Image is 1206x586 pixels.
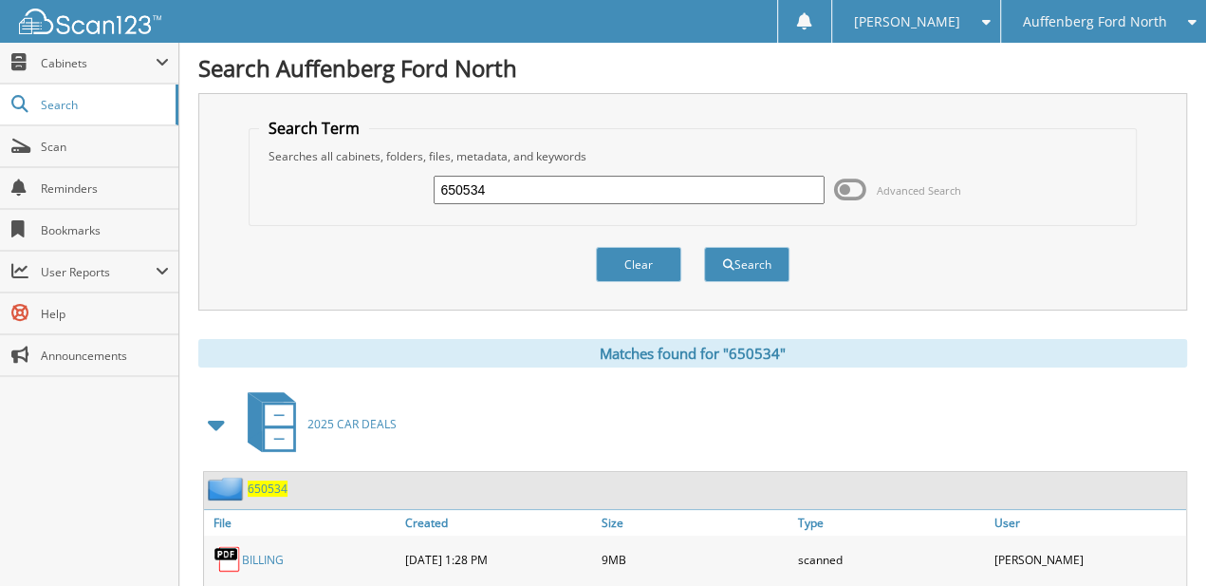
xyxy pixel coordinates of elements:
div: [PERSON_NAME] [990,540,1186,578]
div: Searches all cabinets, folders, files, metadata, and keywords [259,148,1126,164]
button: Search [704,247,789,282]
span: Cabinets [41,55,156,71]
div: 9MB [597,540,793,578]
span: Scan [41,139,169,155]
div: [DATE] 1:28 PM [400,540,597,578]
a: Created [400,510,597,536]
a: File [204,510,400,536]
h1: Search Auffenberg Ford North [198,52,1187,84]
span: Advanced Search [877,183,961,198]
a: BILLING [242,552,284,568]
span: [PERSON_NAME] [854,16,960,28]
a: User [990,510,1186,536]
legend: Search Term [259,118,369,139]
a: 650534 [248,481,288,497]
div: scanned [793,540,990,578]
span: Reminders [41,180,169,197]
img: scan123-logo-white.svg [19,9,161,34]
a: 2025 CAR DEALS [236,387,397,462]
div: Matches found for "650534" [198,339,1187,368]
a: Size [597,510,793,536]
span: Bookmarks [41,222,169,238]
img: folder2.png [208,477,248,501]
iframe: Chat Widget [1111,495,1206,586]
a: Type [793,510,990,536]
span: Search [41,97,166,113]
button: Clear [596,247,681,282]
span: Help [41,306,169,322]
span: Auffenberg Ford North [1022,16,1166,28]
span: User Reports [41,264,156,280]
span: 2025 CAR DEALS [307,416,397,432]
img: PDF.png [213,545,242,574]
span: Announcements [41,348,169,364]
